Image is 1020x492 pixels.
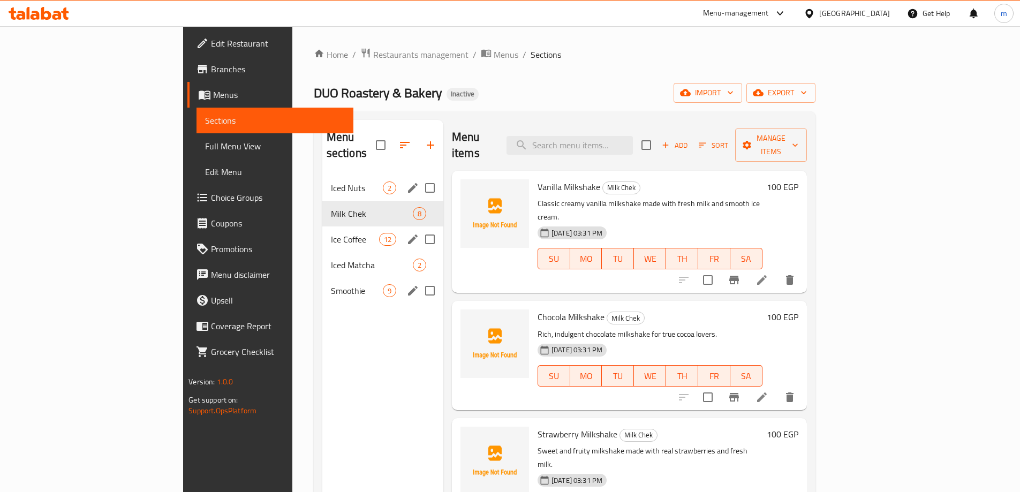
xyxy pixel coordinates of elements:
[755,274,768,286] a: Edit menu item
[187,56,353,82] a: Branches
[380,234,396,245] span: 12
[197,108,353,133] a: Sections
[187,339,353,365] a: Grocery Checklist
[187,185,353,210] a: Choice Groups
[197,159,353,185] a: Edit Menu
[660,139,689,152] span: Add
[405,180,421,196] button: edit
[767,427,798,442] h6: 100 EGP
[1001,7,1007,19] span: m
[460,309,529,378] img: Chocola Milkshake
[481,48,518,62] a: Menus
[331,233,379,246] span: Ice Coffee
[217,375,233,389] span: 1.0.0
[187,313,353,339] a: Coverage Report
[188,375,215,389] span: Version:
[211,320,345,332] span: Coverage Report
[538,197,762,224] p: Classic creamy vanilla milkshake made with fresh milk and smooth ice cream.
[730,365,762,387] button: SA
[735,368,758,384] span: SA
[547,345,607,355] span: [DATE] 03:31 PM
[698,248,730,269] button: FR
[322,175,443,201] div: Iced Nuts2edit
[322,171,443,308] nav: Menu sections
[670,251,694,267] span: TH
[703,7,769,20] div: Menu-management
[211,217,345,230] span: Coupons
[211,243,345,255] span: Promotions
[755,391,768,404] a: Edit menu item
[205,165,345,178] span: Edit Menu
[460,179,529,248] img: Vanilla Milkshake
[373,48,469,61] span: Restaurants management
[658,137,692,154] button: Add
[634,365,666,387] button: WE
[666,248,698,269] button: TH
[674,83,742,103] button: import
[603,181,640,194] span: Milk Chek
[447,88,479,101] div: Inactive
[538,309,605,325] span: Chocola Milkshake
[682,86,734,100] span: import
[699,139,728,152] span: Sort
[187,210,353,236] a: Coupons
[360,48,469,62] a: Restaurants management
[547,228,607,238] span: [DATE] 03:31 PM
[405,283,421,299] button: edit
[547,475,607,486] span: [DATE] 03:31 PM
[383,183,396,193] span: 2
[755,86,807,100] span: export
[538,365,570,387] button: SU
[392,132,418,158] span: Sort sections
[702,251,726,267] span: FR
[205,140,345,153] span: Full Menu View
[331,259,413,271] span: Iced Matcha
[670,368,694,384] span: TH
[602,365,634,387] button: TU
[507,136,633,155] input: search
[331,207,413,220] span: Milk Chek
[666,365,698,387] button: TH
[777,267,803,293] button: delete
[538,328,762,341] p: Rich, indulgent chocolate milkshake for true cocoa lovers.
[187,31,353,56] a: Edit Restaurant
[570,248,602,269] button: MO
[575,251,598,267] span: MO
[538,179,600,195] span: Vanilla Milkshake
[575,368,598,384] span: MO
[187,236,353,262] a: Promotions
[352,48,356,61] li: /
[383,286,396,296] span: 9
[638,368,662,384] span: WE
[188,404,256,418] a: Support.OpsPlatform
[767,309,798,324] h6: 100 EGP
[735,128,807,162] button: Manage items
[322,278,443,304] div: Smoothie9edit
[744,132,798,158] span: Manage items
[211,63,345,75] span: Branches
[542,251,566,267] span: SU
[819,7,890,19] div: [GEOGRAPHIC_DATA]
[570,365,602,387] button: MO
[188,393,238,407] span: Get support on:
[211,268,345,281] span: Menu disclaimer
[213,88,345,101] span: Menus
[767,179,798,194] h6: 100 EGP
[702,368,726,384] span: FR
[607,312,644,324] span: Milk Chek
[211,37,345,50] span: Edit Restaurant
[692,137,735,154] span: Sort items
[721,267,747,293] button: Branch-specific-item
[205,114,345,127] span: Sections
[523,48,526,61] li: /
[698,365,730,387] button: FR
[620,429,657,441] span: Milk Chek
[697,269,719,291] span: Select to update
[697,386,719,408] span: Select to update
[606,251,630,267] span: TU
[322,252,443,278] div: Iced Matcha2
[197,133,353,159] a: Full Menu View
[538,444,762,471] p: Sweet and fruity milkshake made with real strawberries and fresh milk.
[331,181,383,194] span: Iced Nuts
